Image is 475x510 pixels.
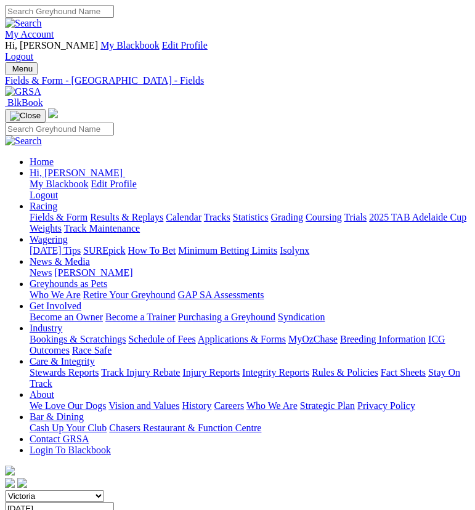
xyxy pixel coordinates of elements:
[30,356,95,366] a: Care & Integrity
[30,168,123,178] span: Hi, [PERSON_NAME]
[30,267,470,278] div: News & Media
[30,312,470,323] div: Get Involved
[5,40,98,51] span: Hi, [PERSON_NAME]
[100,40,160,51] a: My Blackbook
[30,389,54,400] a: About
[105,312,176,322] a: Become a Trainer
[30,400,470,411] div: About
[30,423,470,434] div: Bar & Dining
[17,478,27,488] img: twitter.svg
[233,212,269,222] a: Statistics
[300,400,355,411] a: Strategic Plan
[30,323,62,333] a: Industry
[128,245,176,256] a: How To Bet
[30,334,126,344] a: Bookings & Scratchings
[30,423,107,433] a: Cash Up Your Club
[306,212,342,222] a: Coursing
[5,478,15,488] img: facebook.svg
[30,212,470,234] div: Racing
[30,334,445,355] a: ICG Outcomes
[30,367,460,389] a: Stay On Track
[30,367,99,378] a: Stewards Reports
[246,400,298,411] a: Who We Are
[30,289,470,301] div: Greyhounds as Pets
[278,312,325,322] a: Syndication
[5,18,42,29] img: Search
[30,434,89,444] a: Contact GRSA
[30,245,470,256] div: Wagering
[5,5,114,18] input: Search
[5,40,470,62] div: My Account
[109,423,261,433] a: Chasers Restaurant & Function Centre
[10,111,41,121] img: Close
[108,400,179,411] a: Vision and Values
[30,179,89,189] a: My Blackbook
[178,245,277,256] a: Minimum Betting Limits
[280,245,309,256] a: Isolynx
[90,212,163,222] a: Results & Replays
[178,289,264,300] a: GAP SA Assessments
[288,334,338,344] a: MyOzChase
[5,62,38,75] button: Toggle navigation
[271,212,303,222] a: Grading
[5,29,54,39] a: My Account
[30,289,81,300] a: Who We Are
[48,108,58,118] img: logo-grsa-white.png
[166,212,201,222] a: Calendar
[30,256,90,267] a: News & Media
[30,212,87,222] a: Fields & Form
[30,156,54,167] a: Home
[12,64,33,73] span: Menu
[64,223,140,233] a: Track Maintenance
[30,301,81,311] a: Get Involved
[91,179,137,189] a: Edit Profile
[182,400,211,411] a: History
[381,367,426,378] a: Fact Sheets
[5,136,42,147] img: Search
[357,400,415,411] a: Privacy Policy
[30,168,125,178] a: Hi, [PERSON_NAME]
[30,334,470,356] div: Industry
[5,466,15,476] img: logo-grsa-white.png
[30,245,81,256] a: [DATE] Tips
[83,245,125,256] a: SUREpick
[101,367,180,378] a: Track Injury Rebate
[30,179,470,201] div: Hi, [PERSON_NAME]
[30,312,103,322] a: Become an Owner
[30,234,68,245] a: Wagering
[30,400,106,411] a: We Love Our Dogs
[30,223,62,233] a: Weights
[30,445,111,455] a: Login To Blackbook
[30,367,470,389] div: Care & Integrity
[162,40,208,51] a: Edit Profile
[128,334,195,344] a: Schedule of Fees
[30,190,58,200] a: Logout
[5,109,46,123] button: Toggle navigation
[5,123,114,136] input: Search
[369,212,466,222] a: 2025 TAB Adelaide Cup
[83,289,176,300] a: Retire Your Greyhound
[5,86,41,97] img: GRSA
[204,212,230,222] a: Tracks
[5,51,33,62] a: Logout
[54,267,132,278] a: [PERSON_NAME]
[7,97,43,108] span: BlkBook
[312,367,378,378] a: Rules & Policies
[182,367,240,378] a: Injury Reports
[178,312,275,322] a: Purchasing a Greyhound
[5,75,470,86] a: Fields & Form - [GEOGRAPHIC_DATA] - Fields
[198,334,286,344] a: Applications & Forms
[214,400,244,411] a: Careers
[72,345,112,355] a: Race Safe
[30,267,52,278] a: News
[344,212,367,222] a: Trials
[30,278,107,289] a: Greyhounds as Pets
[242,367,309,378] a: Integrity Reports
[30,201,57,211] a: Racing
[30,411,84,422] a: Bar & Dining
[5,97,43,108] a: BlkBook
[340,334,426,344] a: Breeding Information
